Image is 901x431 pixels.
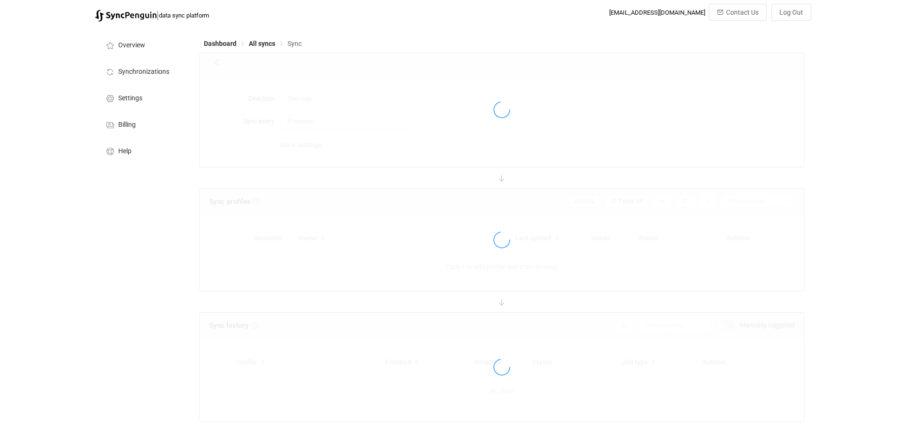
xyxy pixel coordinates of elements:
[95,58,190,84] a: Synchronizations
[771,4,811,21] button: Log Out
[726,9,759,16] span: Contact Us
[118,121,136,129] span: Billing
[204,40,236,47] span: Dashboard
[118,148,131,155] span: Help
[204,40,302,47] div: Breadcrumb
[159,12,209,19] span: data sync platform
[95,137,190,164] a: Help
[95,10,157,22] img: syncpenguin.svg
[95,9,209,22] a: |data sync platform
[118,68,169,76] span: Synchronizations
[609,9,705,16] div: [EMAIL_ADDRESS][DOMAIN_NAME]
[118,95,142,102] span: Settings
[95,84,190,111] a: Settings
[157,9,159,22] span: |
[118,42,145,49] span: Overview
[288,40,302,47] span: Sync
[249,40,275,47] span: All syncs
[95,31,190,58] a: Overview
[95,111,190,137] a: Billing
[709,4,767,21] button: Contact Us
[779,9,803,16] span: Log Out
